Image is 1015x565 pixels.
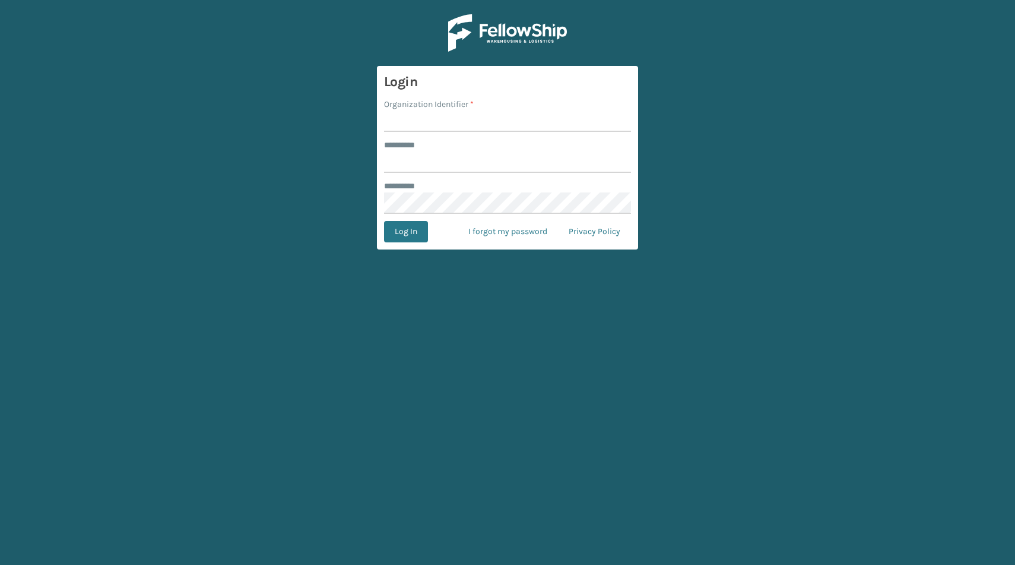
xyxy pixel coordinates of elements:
a: Privacy Policy [558,221,631,242]
button: Log In [384,221,428,242]
a: I forgot my password [458,221,558,242]
img: Logo [448,14,567,52]
label: Organization Identifier [384,98,474,111]
h3: Login [384,73,631,91]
